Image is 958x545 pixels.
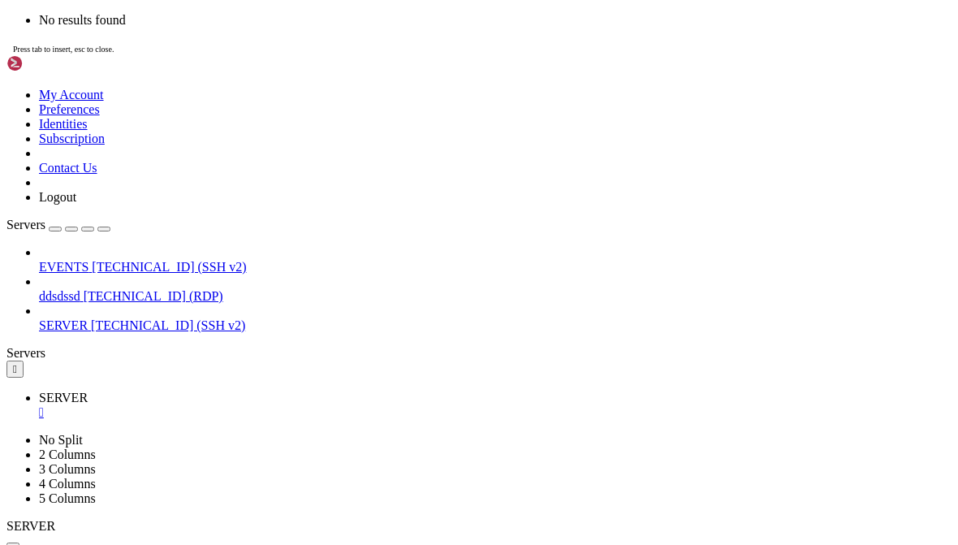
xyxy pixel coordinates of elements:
[6,249,948,261] x-row: root@in-slug:~# c
[6,218,45,231] span: Servers
[39,275,952,304] li: ddsdssd [TECHNICAL_ID] (RDP)
[39,13,952,28] li: No results found
[39,245,952,275] li: EVENTS [TECHNICAL_ID] (SSH v2)
[6,227,948,238] x-row: Environment cleaned. /home/hls is ready.
[39,304,952,333] li: SERVER [TECHNICAL_ID] (SSH v2)
[39,448,96,461] a: 2 Columns
[6,215,948,227] x-row: Resetting HLS environment...
[112,249,118,261] div: (18, 21)
[41,6,52,18] span: 🧹
[6,123,948,134] x-row: rm -rf /usr/local/go
[39,405,952,420] a: 
[6,99,948,110] x-row: # Remove Go server files
[39,318,952,333] a: SERVER [TECHNICAL_ID] (SSH v2)
[91,318,245,332] span: [TECHNICAL_ID] (SSH v2)
[6,6,948,18] x-row: echo " Resetting HLS environment..."
[6,180,948,192] x-row: rm -f /etc/apache2/sites-available/hls.conf
[13,363,17,375] div: 
[39,491,96,505] a: 5 Columns
[39,161,97,175] a: Contact Us
[6,169,948,180] x-row: # Remove Apache2 site config (if any)
[39,88,104,102] a: My Account
[39,260,88,274] span: EVENTS
[6,227,18,238] span: ✅
[39,318,88,332] span: SERVER
[39,132,105,145] a: Subscription
[39,391,88,404] span: SERVER
[84,289,223,303] span: [TECHNICAL_ID] (RDP)
[13,45,114,54] span: Press tab to insert, esc to close.
[39,289,952,304] a: ddsdssd [TECHNICAL_ID] (RDP)
[6,53,948,64] x-row: systemctl stop hls-server 2>/dev/null || true
[6,361,24,378] button: 
[6,41,948,53] x-row: # Stop any known services
[39,477,96,491] a: 4 Columns
[39,117,88,131] a: Identities
[6,203,948,214] x-row: echo "You now have a fresh slate to start from scratch."
[6,110,948,122] x-row: rm -rf /root/hls-server
[6,134,948,145] x-row: rm -f /etc/systemd/system/hls-server.service
[6,215,18,227] span: 🧹
[6,519,55,533] span: SERVER
[6,55,100,71] img: Shellngn
[39,391,952,420] a: SERVER
[39,260,952,275] a: EVENTS [TECHNICAL_ID] (SSH v2)
[6,346,952,361] div: Servers
[39,190,76,204] a: Logout
[39,462,96,476] a: 3 Columns
[6,64,948,76] x-row: systemctl disable hls-server 2>/dev/null || true
[6,238,948,249] x-row: You now have a fresh slate to start from scratch.
[6,218,110,231] a: Servers
[6,192,948,203] x-row: rm -f /etc/apache2/sites-enabled/hls.conf
[92,260,246,274] span: [TECHNICAL_ID] (SSH v2)
[39,102,100,116] a: Preferences
[39,433,83,447] a: No Split
[39,289,80,303] span: ddsdssd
